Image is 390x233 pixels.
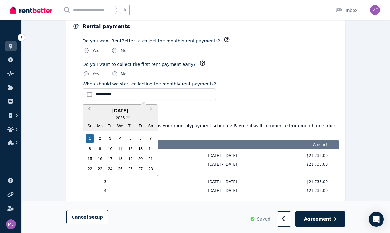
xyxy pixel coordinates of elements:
div: Choose Wednesday, February 18th, 2026 [116,154,124,163]
div: Choose Saturday, February 7th, 2026 [146,134,155,143]
div: Choose Tuesday, February 10th, 2026 [106,144,114,153]
button: Previous Month [83,105,93,115]
span: $21,733.00 [256,188,330,193]
div: month 2026-02 [85,133,155,174]
div: Choose Monday, February 23rd, 2026 [96,165,104,173]
span: [DATE] - [DATE] [128,153,252,158]
div: Su [86,122,94,130]
label: No [121,47,127,54]
span: ... [256,171,330,176]
div: Choose Friday, February 6th, 2026 [136,134,145,143]
p: Based on the selection above this is your monthly payment schedule. Payments will commence from m... [83,123,339,135]
div: Choose Monday, February 9th, 2026 [96,144,104,153]
span: 4 [87,188,124,193]
div: Choose Thursday, February 19th, 2026 [126,154,135,163]
div: Choose Sunday, February 15th, 2026 [86,154,94,163]
div: Choose Friday, February 27th, 2026 [136,165,145,173]
label: No [121,71,127,77]
span: setup [89,214,103,221]
span: Agreement [304,216,331,222]
div: Choose Monday, February 16th, 2026 [96,154,104,163]
div: Open Intercom Messenger [369,212,384,227]
span: ... [128,171,252,176]
div: Choose Saturday, February 21st, 2026 [146,154,155,163]
div: Choose Monday, February 2nd, 2026 [96,134,104,143]
img: melpol@hotmail.com [6,219,16,229]
img: RentBetter [10,5,52,15]
div: Choose Friday, February 13th, 2026 [136,144,145,153]
div: Inbox [336,7,358,13]
label: Yes [93,71,100,77]
p: Regular rent payments [83,113,339,120]
div: [DATE] [83,107,158,114]
span: [DATE] - [DATE] [128,179,252,184]
div: Th [126,122,135,130]
label: Yes [93,47,100,54]
button: Next Month [147,105,157,115]
img: Rental payments [73,24,79,29]
label: Do you want RentBetter to collect the monthly rent payments? [83,38,220,44]
div: Choose Wednesday, February 25th, 2026 [116,165,124,173]
label: Do you want to collect the first rent payment early? [83,61,196,67]
span: $21,733.00 [256,162,330,167]
div: Choose Saturday, February 28th, 2026 [146,165,155,173]
span: Saved [257,216,270,222]
div: Choose Tuesday, February 24th, 2026 [106,165,114,173]
div: Choose Sunday, February 8th, 2026 [86,144,94,153]
span: Amount [256,140,330,149]
div: Choose Sunday, February 22nd, 2026 [86,165,94,173]
span: $21,733.00 [256,179,330,184]
span: Cancel [72,215,103,220]
div: Choose Thursday, February 26th, 2026 [126,165,135,173]
div: Choose Thursday, February 12th, 2026 [126,144,135,153]
div: Choose Friday, February 20th, 2026 [136,154,145,163]
span: $21,733.00 [256,153,330,158]
div: Mo [96,122,104,130]
label: When should we start collecting the monthly rent payments? [83,81,216,87]
div: Tu [106,122,114,130]
span: 2026 [116,115,125,120]
div: We [116,122,124,130]
h5: Rental payments [83,23,339,30]
div: Choose Tuesday, February 17th, 2026 [106,154,114,163]
img: melpol@hotmail.com [370,5,380,15]
div: Choose Wednesday, February 4th, 2026 [116,134,124,143]
span: [DATE] - [DATE] [128,188,252,193]
div: Choose Saturday, February 14th, 2026 [146,144,155,153]
div: Choose Sunday, February 1st, 2026 [86,134,94,143]
button: Agreement [295,212,345,227]
div: Sa [146,122,155,130]
div: Choose Thursday, February 5th, 2026 [126,134,135,143]
span: 3 [87,179,124,184]
div: Fr [136,122,145,130]
div: Choose Tuesday, February 3rd, 2026 [106,134,114,143]
button: Cancelsetup [66,210,108,225]
span: k [124,7,126,12]
span: [DATE] - [DATE] [128,162,252,167]
div: Choose Wednesday, February 11th, 2026 [116,144,124,153]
